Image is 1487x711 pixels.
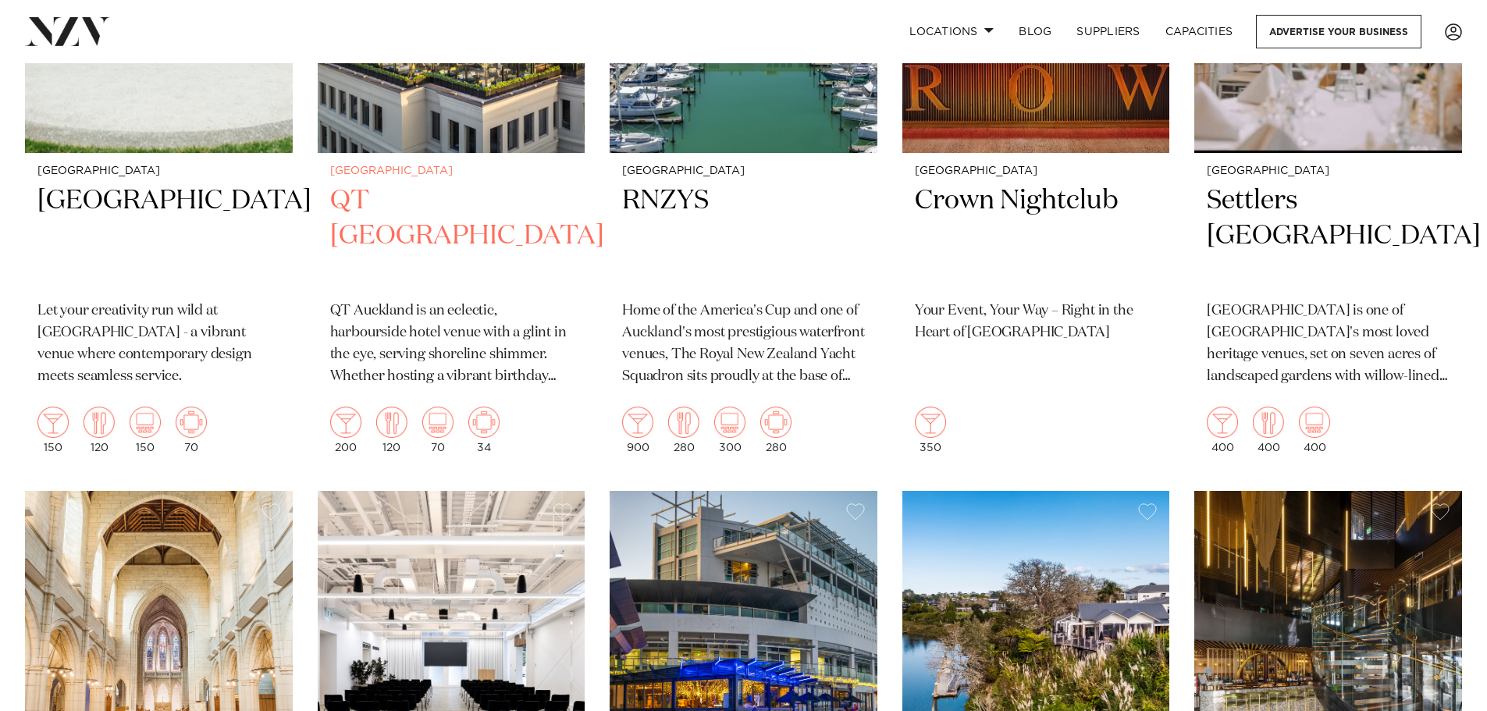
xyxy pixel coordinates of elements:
h2: Crown Nightclub [915,183,1158,289]
div: 150 [37,407,69,453]
div: 150 [130,407,161,453]
img: theatre.png [1299,407,1330,438]
img: cocktail.png [915,407,946,438]
small: [GEOGRAPHIC_DATA] [37,165,280,177]
img: cocktail.png [37,407,69,438]
img: cocktail.png [622,407,653,438]
img: nzv-logo.png [25,17,110,45]
p: Let your creativity run wild at [GEOGRAPHIC_DATA] - a vibrant venue where contemporary design mee... [37,300,280,388]
div: 300 [714,407,745,453]
p: Home of the America's Cup and one of Auckland's most prestigious waterfront venues, The Royal New... [622,300,865,388]
img: theatre.png [130,407,161,438]
p: [GEOGRAPHIC_DATA] is one of [GEOGRAPHIC_DATA]'s most loved heritage venues, set on seven acres of... [1207,300,1450,388]
a: Capacities [1153,15,1246,48]
small: [GEOGRAPHIC_DATA] [1207,165,1450,177]
div: 350 [915,407,946,453]
img: theatre.png [422,407,454,438]
div: 280 [760,407,792,453]
div: 400 [1299,407,1330,453]
div: 70 [422,407,454,453]
div: 900 [622,407,653,453]
div: 120 [376,407,407,453]
img: dining.png [668,407,699,438]
div: 70 [176,407,207,453]
div: 200 [330,407,361,453]
img: meeting.png [468,407,500,438]
a: Advertise your business [1256,15,1421,48]
img: dining.png [84,407,115,438]
a: Locations [897,15,1006,48]
img: meeting.png [760,407,792,438]
img: dining.png [1253,407,1284,438]
h2: Settlers [GEOGRAPHIC_DATA] [1207,183,1450,289]
div: 120 [84,407,115,453]
small: [GEOGRAPHIC_DATA] [622,165,865,177]
h2: RNZYS [622,183,865,289]
h2: [GEOGRAPHIC_DATA] [37,183,280,289]
div: 400 [1207,407,1238,453]
img: dining.png [376,407,407,438]
img: cocktail.png [1207,407,1238,438]
p: QT Auckland is an eclectic, harbourside hotel venue with a glint in the eye, serving shoreline sh... [330,300,573,388]
img: theatre.png [714,407,745,438]
a: SUPPLIERS [1064,15,1152,48]
a: BLOG [1006,15,1064,48]
img: cocktail.png [330,407,361,438]
small: [GEOGRAPHIC_DATA] [330,165,573,177]
img: meeting.png [176,407,207,438]
div: 280 [668,407,699,453]
h2: QT [GEOGRAPHIC_DATA] [330,183,573,289]
div: 34 [468,407,500,453]
p: Your Event, Your Way – Right in the Heart of [GEOGRAPHIC_DATA] [915,300,1158,344]
small: [GEOGRAPHIC_DATA] [915,165,1158,177]
div: 400 [1253,407,1284,453]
